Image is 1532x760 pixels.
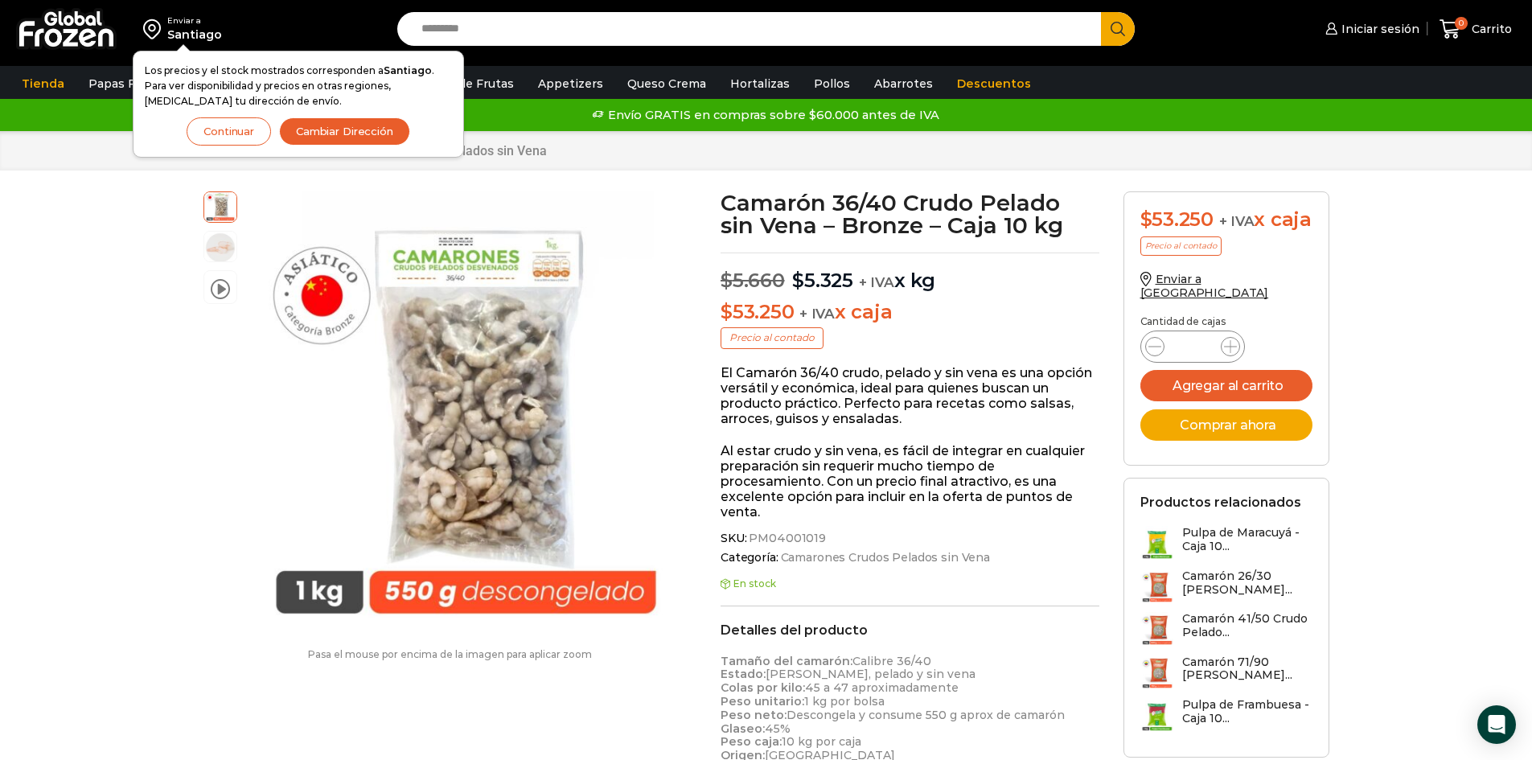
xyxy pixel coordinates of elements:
[1140,526,1312,561] a: Pulpa de Maracuyá - Caja 10...
[721,300,794,323] bdi: 53.250
[721,191,1099,236] h1: Camarón 36/40 Crudo Pelado sin Vena – Bronze – Caja 10 kg
[721,551,1099,565] span: Categoría:
[721,253,1099,293] p: x kg
[721,721,765,736] strong: Glaseo:
[1140,207,1152,231] span: $
[80,68,170,99] a: Papas Fritas
[778,551,990,565] a: Camarones Crudos Pelados sin Vena
[14,68,72,99] a: Tienda
[721,327,824,348] p: Precio al contado
[413,68,522,99] a: Pulpa de Frutas
[1140,569,1312,604] a: Camarón 26/30 [PERSON_NAME]...
[245,191,687,633] div: 1 / 3
[1140,370,1312,401] button: Agregar al carrito
[1455,17,1468,30] span: 0
[145,63,452,109] p: Los precios y el stock mostrados corresponden a . Para ver disponibilidad y precios en otras regi...
[1140,495,1301,510] h2: Productos relacionados
[1140,207,1214,231] bdi: 53.250
[721,300,733,323] span: $
[859,274,894,290] span: + IVA
[245,191,687,633] img: Camaron 36/40 RPD Bronze
[1182,526,1312,553] h3: Pulpa de Maracuyá - Caja 10...
[721,708,787,722] strong: Peso neto:
[530,68,611,99] a: Appetizers
[1435,10,1516,48] a: 0 Carrito
[792,269,853,292] bdi: 5.325
[721,269,733,292] span: $
[721,443,1099,520] p: Al estar crudo y sin vena, es fácil de integrar en cualquier preparación sin requerir mucho tiemp...
[721,532,1099,545] span: SKU:
[721,734,782,749] strong: Peso caja:
[1177,335,1208,358] input: Product quantity
[1140,698,1312,733] a: Pulpa de Frambuesa - Caja 10...
[1219,213,1255,229] span: + IVA
[1337,21,1419,37] span: Iniciar sesión
[1140,316,1312,327] p: Cantidad de cajas
[1140,208,1312,232] div: x caja
[143,15,167,43] img: address-field-icon.svg
[949,68,1039,99] a: Descuentos
[806,68,858,99] a: Pollos
[1468,21,1512,37] span: Carrito
[721,301,1099,324] p: x caja
[1182,655,1312,683] h3: Camarón 71/90 [PERSON_NAME]...
[204,190,236,222] span: Camaron 36/40 RPD Bronze
[721,365,1099,427] p: El Camarón 36/40 crudo, pelado y sin vena es una opción versátil y económica, ideal para quienes ...
[279,117,410,146] button: Cambiar Dirección
[1140,236,1222,256] p: Precio al contado
[721,667,766,681] strong: Estado:
[866,68,941,99] a: Abarrotes
[1140,409,1312,441] button: Comprar ahora
[792,269,804,292] span: $
[722,68,798,99] a: Hortalizas
[1140,655,1312,690] a: Camarón 71/90 [PERSON_NAME]...
[1182,569,1312,597] h3: Camarón 26/30 [PERSON_NAME]...
[721,694,804,709] strong: Peso unitario:
[721,578,1099,590] p: En stock
[167,15,222,27] div: Enviar a
[1140,272,1269,300] a: Enviar a [GEOGRAPHIC_DATA]
[721,654,852,668] strong: Tamaño del camarón:
[204,232,236,264] span: 36/40 rpd bronze
[1321,13,1419,45] a: Iniciar sesión
[1140,612,1312,647] a: Camarón 41/50 Crudo Pelado...
[187,117,271,146] button: Continuar
[203,649,697,660] p: Pasa el mouse por encima de la imagen para aplicar zoom
[167,27,222,43] div: Santiago
[619,68,714,99] a: Queso Crema
[1477,705,1516,744] div: Open Intercom Messenger
[721,680,805,695] strong: Colas por kilo:
[384,64,432,76] strong: Santiago
[1182,698,1312,725] h3: Pulpa de Frambuesa - Caja 10...
[721,269,785,292] bdi: 5.660
[746,532,826,545] span: PM04001019
[799,306,835,322] span: + IVA
[1101,12,1135,46] button: Search button
[721,622,1099,638] h2: Detalles del producto
[1182,612,1312,639] h3: Camarón 41/50 Crudo Pelado...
